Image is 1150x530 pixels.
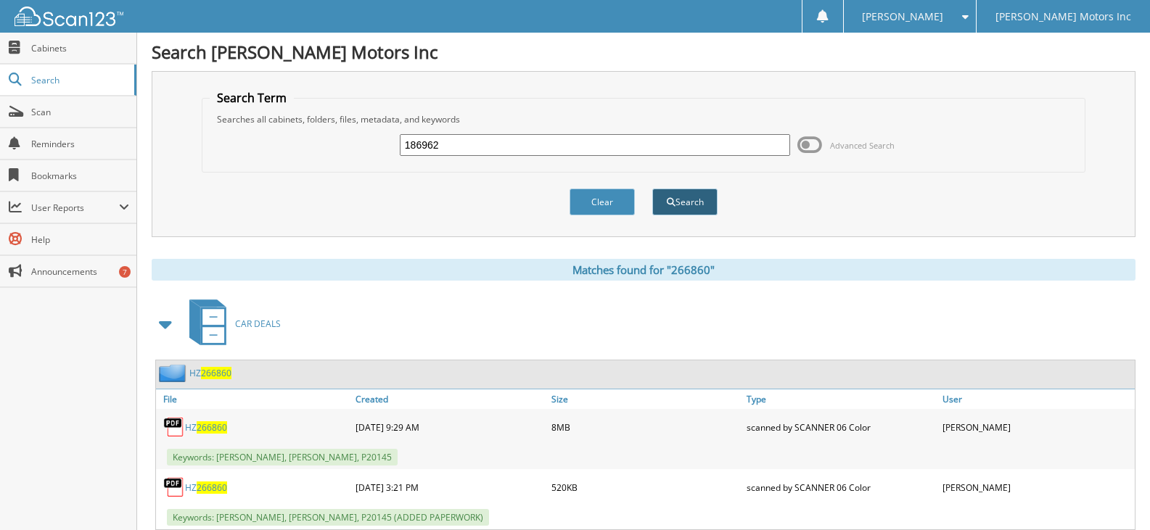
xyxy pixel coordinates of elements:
[548,413,744,442] div: 8MB
[31,202,119,214] span: User Reports
[743,473,939,502] div: scanned by SCANNER 06 Color
[31,265,129,278] span: Announcements
[15,7,123,26] img: scan123-logo-white.svg
[159,364,189,382] img: folder2.png
[152,40,1135,64] h1: Search [PERSON_NAME] Motors Inc
[197,481,227,494] span: 266860
[548,389,744,409] a: Size
[31,42,129,54] span: Cabinets
[352,389,548,409] a: Created
[939,389,1135,409] a: User
[862,12,943,21] span: [PERSON_NAME]
[201,367,231,379] span: 266860
[185,421,227,434] a: HZ266860
[163,476,185,498] img: PDF.png
[31,74,127,86] span: Search
[995,12,1131,21] span: [PERSON_NAME] Motors Inc
[570,189,635,215] button: Clear
[352,413,548,442] div: [DATE] 9:29 AM
[185,481,227,494] a: HZ266860
[235,318,281,330] span: CAR DEALS
[31,106,129,118] span: Scan
[830,140,895,151] span: Advanced Search
[197,421,227,434] span: 266860
[352,473,548,502] div: [DATE] 3:21 PM
[189,367,231,379] a: HZ266860
[119,266,131,278] div: 7
[156,389,352,409] a: File
[163,416,185,438] img: PDF.png
[210,90,294,106] legend: Search Term
[152,259,1135,281] div: Matches found for "266860"
[31,170,129,182] span: Bookmarks
[167,509,489,526] span: Keywords: [PERSON_NAME], [PERSON_NAME], P20145 (ADDED PAPERWORK)
[167,449,398,465] span: Keywords: [PERSON_NAME], [PERSON_NAME], P20145
[181,295,281,352] a: CAR DEALS
[652,189,718,215] button: Search
[548,473,744,502] div: 520KB
[210,113,1077,125] div: Searches all cabinets, folders, files, metadata, and keywords
[743,413,939,442] div: scanned by SCANNER 06 Color
[743,389,939,409] a: Type
[31,233,129,246] span: Help
[31,138,129,150] span: Reminders
[939,413,1135,442] div: [PERSON_NAME]
[939,473,1135,502] div: [PERSON_NAME]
